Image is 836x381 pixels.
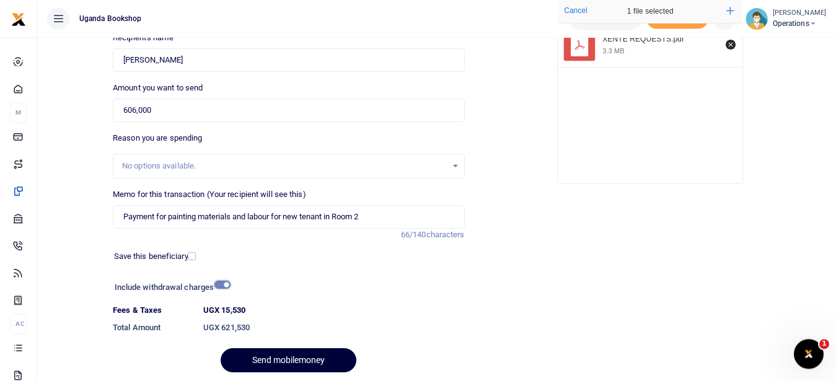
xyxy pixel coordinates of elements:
div: XENTE REQUESTS.pdf [602,35,719,45]
input: UGX [113,99,464,122]
span: Uganda bookshop [74,13,147,24]
button: Remove file [724,38,737,51]
img: logo-small [11,12,26,27]
li: Ac [10,313,27,334]
div: No options available. [122,160,446,172]
span: 1 [819,339,829,349]
span: Operations [773,18,826,29]
iframe: Intercom live chat [794,339,824,369]
button: Send mobilemoney [221,348,356,372]
a: profile-user [PERSON_NAME] Operations [746,7,826,30]
h6: Include withdrawal charges [115,282,225,292]
span: characters [426,230,465,239]
label: UGX 15,530 [203,304,245,317]
label: Reason you are spending [113,132,202,144]
li: M [10,102,27,123]
img: profile-user [746,7,768,30]
span: 66/140 [401,230,426,239]
h6: Total Amount [113,323,193,333]
div: 3.3 MB [602,46,624,55]
label: Memo for this transaction (Your recipient will see this) [113,188,306,201]
label: Amount you want to send [113,82,203,94]
input: Enter extra information [113,205,464,229]
button: Add more files [721,2,739,20]
input: Loading name... [113,48,464,72]
a: logo-small logo-large logo-large [11,14,26,23]
small: [PERSON_NAME] [773,8,826,19]
h6: UGX 621,530 [203,323,465,333]
label: Save this beneficiary [114,250,188,263]
dt: Fees & Taxes [108,304,198,317]
button: Cancel [560,2,591,19]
